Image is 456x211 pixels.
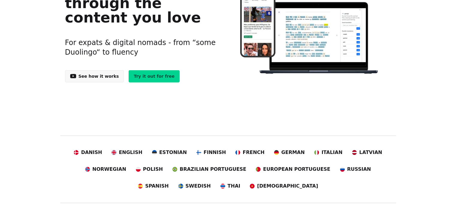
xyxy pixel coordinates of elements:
[112,149,142,156] a: English
[340,166,371,173] a: Russian
[145,182,168,190] span: Spanish
[281,149,305,156] span: German
[257,182,318,190] span: [DEMOGRAPHIC_DATA]
[172,166,246,173] a: Brazilian Portuguese
[274,149,305,156] a: German
[347,166,371,173] span: Russian
[235,149,264,156] a: French
[186,182,211,190] span: Swedish
[159,149,187,156] span: Estonian
[263,166,330,173] span: European Portuguese
[129,70,180,82] a: Try it out for free
[180,166,246,173] span: Brazilian Portuguese
[314,149,342,156] a: Italian
[143,166,163,173] span: Polish
[138,182,168,190] a: Spanish
[65,31,219,64] h3: For expats & digital nomads - from “some Duolingo“ to fluency
[321,149,342,156] span: Italian
[352,149,382,156] a: Latvian
[359,149,382,156] span: Latvian
[136,166,163,173] a: Polish
[243,149,264,156] span: French
[65,70,124,82] a: See how it works
[81,149,102,156] span: Danish
[74,149,102,156] a: Danish
[204,149,226,156] span: Finnish
[250,182,318,190] a: [DEMOGRAPHIC_DATA]
[178,182,211,190] a: Swedish
[228,182,240,190] span: Thai
[256,166,330,173] a: European Portuguese
[85,166,126,173] a: Norwegian
[196,149,226,156] a: Finnish
[119,149,142,156] span: English
[92,166,126,173] span: Norwegian
[152,149,187,156] a: Estonian
[220,182,240,190] a: Thai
